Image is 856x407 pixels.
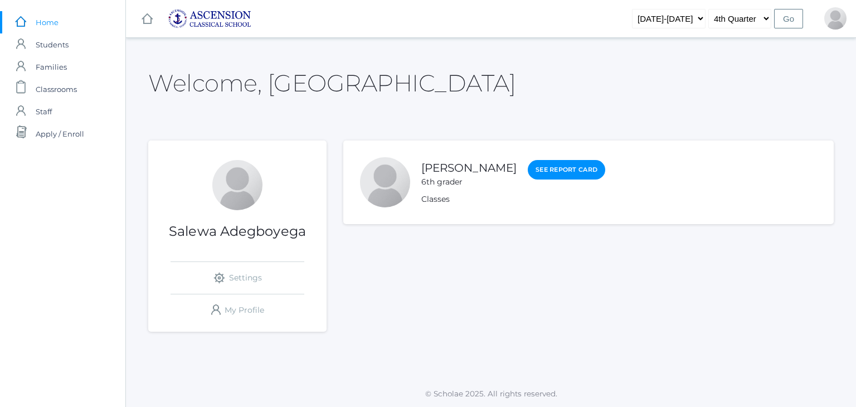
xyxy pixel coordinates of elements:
span: Families [36,56,67,78]
a: My Profile [171,294,304,326]
img: ascension-logo-blue-113fc29133de2fb5813e50b71547a291c5fdb7962bf76d49838a2a14a36269ea.jpg [168,9,251,28]
a: See Report Card [528,160,605,180]
h2: Welcome, [GEOGRAPHIC_DATA] [148,70,515,96]
span: Apply / Enroll [36,123,84,145]
input: Go [774,9,803,28]
div: 6th grader [421,176,517,188]
div: Salewa Adegboyega [824,7,847,30]
div: Salewa Adegboyega [212,160,262,210]
div: Jada Adegboyega [360,157,410,207]
span: Staff [36,100,52,123]
h1: Salewa Adegboyega [148,224,327,239]
span: Home [36,11,59,33]
span: Classrooms [36,78,77,100]
a: Classes [421,194,450,204]
p: © Scholae 2025. All rights reserved. [126,388,856,399]
a: [PERSON_NAME] [421,161,517,175]
a: Settings [171,262,304,294]
span: Students [36,33,69,56]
